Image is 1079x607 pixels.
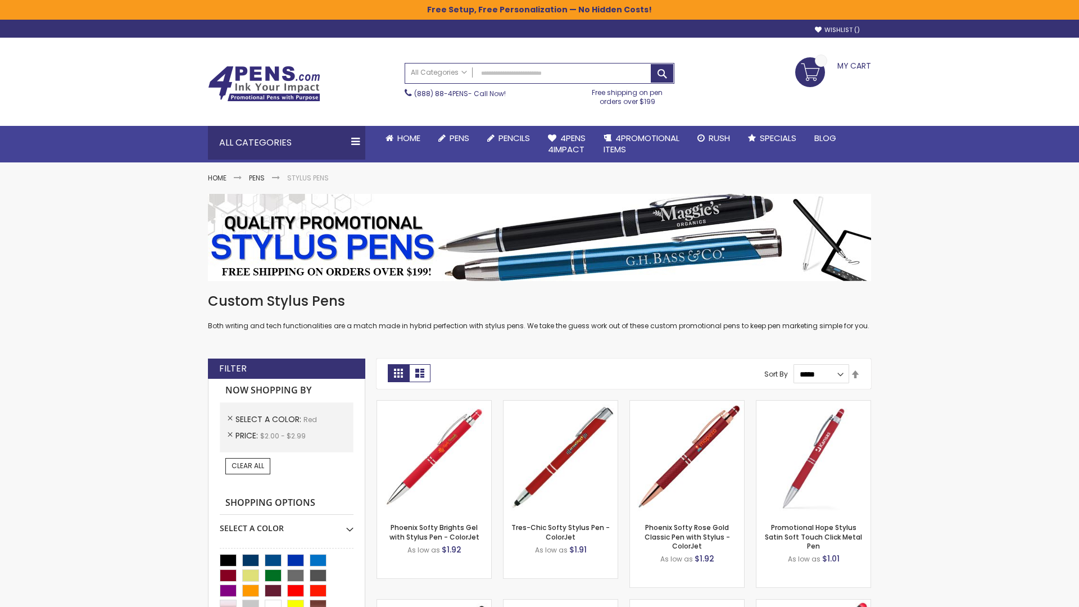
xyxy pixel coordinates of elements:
[377,401,491,515] img: Phoenix Softy Brights Gel with Stylus Pen - ColorJet-Red
[688,126,739,151] a: Rush
[569,544,587,555] span: $1.91
[478,126,539,151] a: Pencils
[504,401,618,515] img: Tres-Chic Softy Stylus Pen - ColorJet-Red
[225,458,270,474] a: Clear All
[815,26,860,34] a: Wishlist
[739,126,805,151] a: Specials
[630,401,744,515] img: Phoenix Softy Rose Gold Classic Pen with Stylus - ColorJet-Red
[235,414,303,425] span: Select A Color
[397,132,420,144] span: Home
[814,132,836,144] span: Blog
[539,126,595,162] a: 4Pens4impact
[429,126,478,151] a: Pens
[535,545,568,555] span: As low as
[389,523,479,541] a: Phoenix Softy Brights Gel with Stylus Pen - ColorJet
[208,292,871,331] div: Both writing and tech functionalities are a match made in hybrid perfection with stylus pens. We ...
[287,173,329,183] strong: Stylus Pens
[511,523,610,541] a: Tres-Chic Softy Stylus Pen - ColorJet
[232,461,264,470] span: Clear All
[695,553,714,564] span: $1.92
[504,400,618,410] a: Tres-Chic Softy Stylus Pen - ColorJet-Red
[220,491,353,515] strong: Shopping Options
[377,400,491,410] a: Phoenix Softy Brights Gel with Stylus Pen - ColorJet-Red
[595,126,688,162] a: 4PROMOTIONALITEMS
[442,544,461,555] span: $1.92
[220,515,353,534] div: Select A Color
[760,132,796,144] span: Specials
[414,89,468,98] a: (888) 88-4PENS
[249,173,265,183] a: Pens
[548,132,586,155] span: 4Pens 4impact
[208,66,320,102] img: 4Pens Custom Pens and Promotional Products
[208,194,871,281] img: Stylus Pens
[208,292,871,310] h1: Custom Stylus Pens
[581,84,675,106] div: Free shipping on pen orders over $199
[498,132,530,144] span: Pencils
[805,126,845,151] a: Blog
[411,68,467,77] span: All Categories
[414,89,506,98] span: - Call Now!
[388,364,409,382] strong: Grid
[788,554,820,564] span: As low as
[219,363,247,375] strong: Filter
[756,400,871,410] a: Promotional Hope Stylus Satin Soft Touch Click Metal Pen-Red
[822,553,840,564] span: $1.01
[660,554,693,564] span: As low as
[405,64,473,82] a: All Categories
[764,369,788,379] label: Sort By
[630,400,744,410] a: Phoenix Softy Rose Gold Classic Pen with Stylus - ColorJet-Red
[220,379,353,402] strong: Now Shopping by
[260,431,306,441] span: $2.00 - $2.99
[407,545,440,555] span: As low as
[450,132,469,144] span: Pens
[377,126,429,151] a: Home
[765,523,862,550] a: Promotional Hope Stylus Satin Soft Touch Click Metal Pen
[208,126,365,160] div: All Categories
[235,430,260,441] span: Price
[709,132,730,144] span: Rush
[604,132,679,155] span: 4PROMOTIONAL ITEMS
[645,523,730,550] a: Phoenix Softy Rose Gold Classic Pen with Stylus - ColorJet
[756,401,871,515] img: Promotional Hope Stylus Satin Soft Touch Click Metal Pen-Red
[208,173,226,183] a: Home
[303,415,317,424] span: Red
